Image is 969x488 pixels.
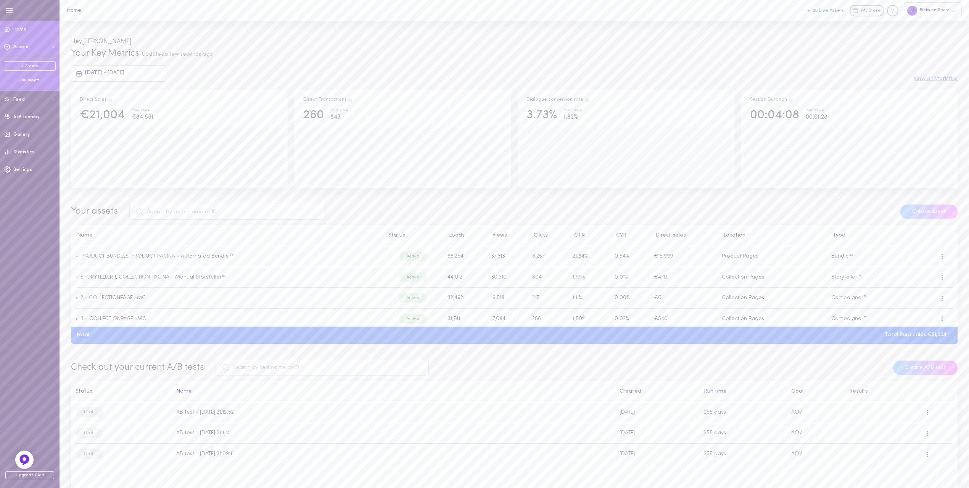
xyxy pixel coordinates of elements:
span: • [76,295,78,301]
div: €84,861 [132,113,153,122]
td: AOV [787,423,845,444]
button: Name [73,233,93,238]
span: Collection Pages [722,295,764,301]
span: Bundle™ [831,253,853,259]
button: Create A/B test [893,361,958,375]
span: • [76,316,78,322]
td: 30,310 [486,267,528,288]
div: Your store [806,109,827,113]
td: [DATE] [615,402,700,423]
span: Settings [13,167,32,172]
div: Session Duration [750,97,794,103]
span: Feed [13,97,25,102]
a: STORYTELLER 1, COLLECTION PAGINA - Manual Storyteller™ [80,274,226,280]
td: 37,813 [486,246,528,267]
td: 8,257 [528,246,568,267]
td: [DATE] [615,444,700,465]
a: + Create [4,61,56,71]
div: 1.82% [564,113,582,122]
a: 2 - COLLECTIONPAGE -MC [78,295,146,301]
span: Campaigner™ [831,295,868,301]
div: Active [399,272,427,282]
span: [DATE] - [DATE] [85,70,124,76]
th: Name [172,381,615,402]
span: • [76,274,78,280]
div: total [71,332,95,338]
a: PRODUCT BUNDELS, PRODUCT PAGINA - Automated Bundle™ [78,253,233,259]
span: Home [13,27,27,32]
div: 00:01:28 [806,113,827,122]
td: 17,084 [486,309,528,330]
a: 3 - COLLECTIONPAGE -MC [80,316,146,322]
a: My Store [850,5,884,16]
th: Results [845,381,921,402]
td: 255 days [699,423,787,444]
span: • [76,253,78,259]
td: 21.84% [568,246,610,267]
span: Gallery [13,132,30,137]
span: Direct Sales are the result of users clicking on a product and then purchasing the exact same pro... [108,97,113,102]
span: Your Key Metrics [71,49,139,58]
span: Check out your current A/B tests [71,363,204,372]
div: Plebs en Snobs [904,2,962,19]
td: 1.99% [568,267,610,288]
td: 217 [528,288,568,309]
button: View all statistics [914,76,958,82]
div: 843 [330,113,349,122]
a: Create A/B test [893,365,958,370]
input: Search by test name or ID [216,360,429,376]
div: Active [399,251,427,261]
td: 44,012 [443,267,486,288]
div: Knowledge center [887,5,898,16]
td: AB test - [DATE] 21:11:41 [172,423,615,444]
span: Assets [13,45,28,49]
span: Collection Pages [722,274,764,280]
span: Your assets [71,207,118,216]
td: 0.00% [610,288,649,309]
span: Collection Pages [722,316,764,322]
div: Draft [76,428,103,438]
span: Statistics [13,150,34,155]
span: The percentage of users who interacted with one of Dialogue`s assets and ended up purchasing in t... [584,97,590,102]
a: 2 - COLLECTIONPAGE -MC [80,295,146,301]
td: €0 [650,288,718,309]
td: 0.01% [610,267,649,288]
th: Run time [699,381,787,402]
img: Feedback Button [19,454,30,465]
div: Dialogue conversion rate [526,97,590,103]
span: Storyteller™ [831,274,861,280]
button: 26 Live Assets [808,8,844,13]
span: Updated a few seconds ago [142,52,213,57]
td: 604 [528,267,568,288]
td: 19,518 [486,288,528,309]
div: €21,004 [80,109,125,122]
button: Type [829,233,845,238]
div: 3.73% [526,109,557,122]
div: Active [399,293,427,303]
td: 255 days [699,444,787,465]
td: AB test - [DATE] 21:12:52 [172,402,615,423]
a: PRODUCT BUNDELS, PRODUCT PAGINA - Automated Bundle™ [80,253,233,259]
h1: Home [67,8,193,13]
span: My Store [861,8,881,14]
div: Draft [76,407,103,417]
td: €470 [650,267,718,288]
td: 256 [528,309,568,330]
td: 1.50% [568,309,610,330]
th: Created [615,381,700,402]
div: 260 [303,109,324,122]
td: 66,254 [443,246,486,267]
input: Search by asset name or ID [129,204,325,220]
a: 3 - COLLECTIONPAGE -MC [78,316,146,322]
td: €15,999 [650,246,718,267]
td: AOV [787,402,845,423]
span: Upgrade Plan [5,471,54,479]
div: My Assets [4,77,56,83]
button: Create asset [900,205,958,219]
td: 31,741 [443,309,486,330]
span: Hey [PERSON_NAME] [71,39,131,45]
button: Views [489,233,507,238]
div: Draft [76,449,103,459]
a: STORYTELLER 1, COLLECTION PAGINA - Manual Storyteller™ [78,274,226,280]
button: Loads [445,233,465,238]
